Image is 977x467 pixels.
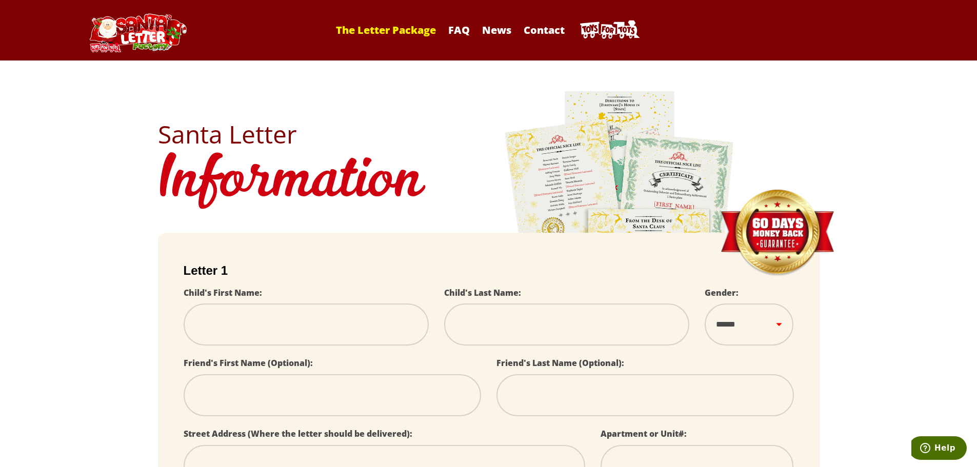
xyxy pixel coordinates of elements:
label: Child's Last Name: [444,287,521,298]
img: Santa Letter Logo [86,13,189,52]
a: The Letter Package [331,23,441,37]
label: Child's First Name: [184,287,262,298]
h1: Information [158,147,820,217]
h2: Letter 1 [184,263,794,278]
h2: Santa Letter [158,122,820,147]
a: News [477,23,516,37]
label: Street Address (Where the letter should be delivered): [184,428,412,439]
label: Friend's Last Name (Optional): [496,357,624,369]
img: Money Back Guarantee [720,189,835,277]
label: Apartment or Unit#: [601,428,687,439]
img: letters.png [504,90,735,376]
label: Friend's First Name (Optional): [184,357,313,369]
label: Gender: [705,287,739,298]
iframe: Opens a widget where you can find more information [911,436,967,462]
a: FAQ [443,23,475,37]
a: Contact [519,23,570,37]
